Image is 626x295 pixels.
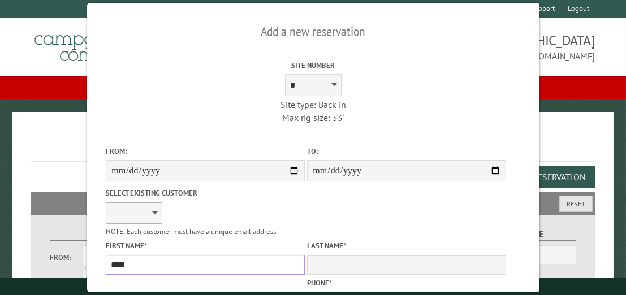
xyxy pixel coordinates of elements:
button: Reset [559,196,593,212]
label: From: [106,146,305,157]
h2: Add a new reservation [106,21,521,42]
label: Phone [307,278,332,288]
div: Max rig size: 53' [213,111,412,124]
label: From: [50,252,82,263]
label: To: [307,146,506,157]
div: Site type: Back in [213,98,412,111]
img: tab_keywords_by_traffic_grey.svg [113,66,122,75]
img: tab_domain_overview_orange.svg [31,66,40,75]
small: NOTE: Each customer must have a unique email address. [106,227,278,236]
h1: Reservations [31,131,594,162]
div: v 4.0.25 [32,18,55,27]
h2: Filters [31,192,594,214]
button: Add a Reservation [498,166,595,188]
label: First Name [106,240,305,251]
img: logo_orange.svg [18,18,27,27]
label: To: [50,276,82,287]
label: Select existing customer [106,188,305,198]
label: Site Number [213,60,412,71]
div: Domain: [DOMAIN_NAME] [29,29,124,38]
label: Last Name [307,240,506,251]
img: website_grey.svg [18,29,27,38]
div: Keywords by Traffic [125,67,191,74]
img: Campground Commander [31,22,172,66]
div: Domain Overview [43,67,101,74]
label: Dates [50,228,179,241]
